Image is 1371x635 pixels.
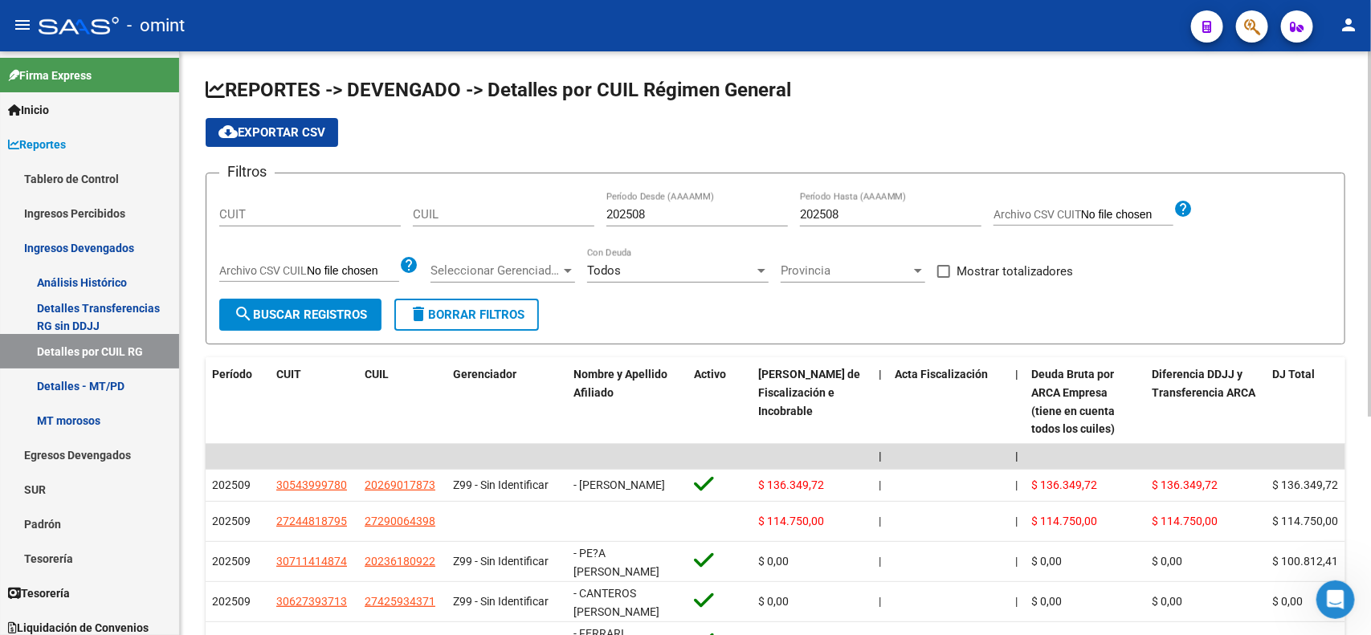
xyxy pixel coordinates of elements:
[879,450,882,462] span: |
[872,357,888,446] datatable-header-cell: |
[573,478,665,491] span: - [PERSON_NAME]
[206,79,791,101] span: REPORTES -> DEVENGADO -> Detalles por CUIL Régimen General
[879,595,881,608] span: |
[1031,478,1097,491] span: $ 136.349,72
[1339,15,1358,35] mat-icon: person
[276,555,347,568] span: 30711414874
[8,67,92,84] span: Firma Express
[276,595,347,608] span: 30627393713
[895,368,988,381] span: Acta Fiscalización
[453,368,516,381] span: Gerenciador
[212,478,251,491] span: 202509
[212,515,251,527] span: 202509
[1152,595,1182,608] span: $ 0,00
[1152,478,1218,491] span: $ 136.349,72
[1015,555,1018,568] span: |
[573,547,659,578] span: - PE?A [PERSON_NAME]
[587,263,621,278] span: Todos
[688,357,752,446] datatable-header-cell: Activo
[1173,199,1193,218] mat-icon: help
[365,555,435,568] span: 20236180922
[1031,515,1097,527] span: $ 114.750,00
[365,368,389,381] span: CUIL
[1152,368,1255,399] span: Diferencia DDJJ y Transferencia ARCA
[879,555,881,568] span: |
[219,299,382,331] button: Buscar Registros
[567,357,688,446] datatable-header-cell: Nombre y Apellido Afiliado
[453,478,549,491] span: Z99 - Sin Identificar
[1272,555,1338,568] span: $ 100.812,41
[394,299,539,331] button: Borrar Filtros
[447,357,567,446] datatable-header-cell: Gerenciador
[1015,368,1018,381] span: |
[365,478,435,491] span: 20269017873
[276,515,347,527] span: 27244818795
[409,307,524,322] span: Borrar Filtros
[307,264,399,279] input: Archivo CSV CUIL
[1152,515,1218,527] span: $ 114.750,00
[879,478,881,491] span: |
[399,255,418,275] mat-icon: help
[573,587,659,618] span: - CANTEROS [PERSON_NAME]
[957,262,1073,281] span: Mostrar totalizadores
[276,478,347,491] span: 30543999780
[365,595,435,608] span: 27425934371
[1272,478,1338,491] span: $ 136.349,72
[1009,357,1025,446] datatable-header-cell: |
[453,595,549,608] span: Z99 - Sin Identificar
[234,304,253,324] mat-icon: search
[218,122,238,141] mat-icon: cloud_download
[219,161,275,183] h3: Filtros
[206,357,270,446] datatable-header-cell: Período
[752,357,872,446] datatable-header-cell: Deuda Bruta Neto de Fiscalización e Incobrable
[1025,357,1145,446] datatable-header-cell: Deuda Bruta por ARCA Empresa (tiene en cuenta todos los cuiles)
[430,263,561,278] span: Seleccionar Gerenciador
[758,515,824,527] span: $ 114.750,00
[218,125,325,140] span: Exportar CSV
[1015,450,1018,462] span: |
[781,263,911,278] span: Provincia
[1031,368,1115,435] span: Deuda Bruta por ARCA Empresa (tiene en cuenta todos los cuiles)
[573,368,667,399] span: Nombre y Apellido Afiliado
[1031,595,1062,608] span: $ 0,00
[1152,555,1182,568] span: $ 0,00
[1031,555,1062,568] span: $ 0,00
[879,515,881,527] span: |
[127,8,185,43] span: - omint
[1272,368,1315,381] span: DJ Total
[1015,478,1018,491] span: |
[994,208,1081,221] span: Archivo CSV CUIT
[758,555,789,568] span: $ 0,00
[1081,208,1173,222] input: Archivo CSV CUIT
[219,264,307,277] span: Archivo CSV CUIL
[270,357,358,446] datatable-header-cell: CUIT
[694,368,726,381] span: Activo
[206,118,338,147] button: Exportar CSV
[453,555,549,568] span: Z99 - Sin Identificar
[13,15,32,35] mat-icon: menu
[212,368,252,381] span: Período
[1015,515,1018,527] span: |
[409,304,428,324] mat-icon: delete
[1316,580,1355,619] iframe: Intercom live chat
[276,368,301,381] span: CUIT
[1272,595,1303,608] span: $ 0,00
[365,515,435,527] span: 27290064398
[1015,595,1018,608] span: |
[8,101,49,119] span: Inicio
[8,136,66,153] span: Reportes
[212,555,251,568] span: 202509
[234,307,367,322] span: Buscar Registros
[8,584,70,602] span: Tesorería
[758,368,860,417] span: [PERSON_NAME] de Fiscalización e Incobrable
[1272,515,1338,527] span: $ 114.750,00
[758,595,789,608] span: $ 0,00
[879,368,882,381] span: |
[1145,357,1266,446] datatable-header-cell: Diferencia DDJJ y Transferencia ARCA
[888,357,1009,446] datatable-header-cell: Acta Fiscalización
[358,357,447,446] datatable-header-cell: CUIL
[212,595,251,608] span: 202509
[758,478,824,491] span: $ 136.349,72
